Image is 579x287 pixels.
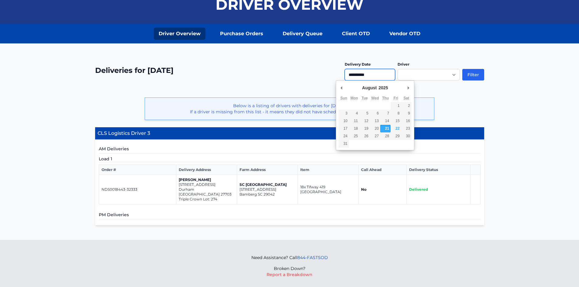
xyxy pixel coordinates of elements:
[360,110,370,117] button: 5
[240,192,295,197] p: Bamberg SC 29042
[401,102,412,110] button: 2
[345,69,395,80] input: Use the arrow keys to pick a date
[278,28,327,40] a: Delivery Queue
[401,132,412,140] button: 30
[176,165,237,175] th: Delivery Address
[349,125,359,132] button: 18
[398,62,409,67] label: Driver
[378,83,389,92] div: 2025
[340,96,347,100] abbr: Sunday
[350,96,358,100] abbr: Monday
[401,110,412,117] button: 9
[370,117,380,125] button: 13
[349,110,359,117] button: 4
[267,272,312,278] button: Report a Breakdown
[370,110,380,117] button: 6
[99,212,481,219] h5: PM Deliveries
[297,255,328,260] a: 844-FASTSOD
[240,182,295,187] p: SC [GEOGRAPHIC_DATA]
[251,265,328,272] p: Broken Down?
[371,96,379,100] abbr: Wednesday
[380,117,391,125] button: 14
[339,125,349,132] button: 17
[462,69,484,80] button: Filter
[361,96,367,100] abbr: Tuesday
[95,66,174,75] h2: Deliveries for [DATE]
[394,96,398,100] abbr: Friday
[349,132,359,140] button: 25
[405,83,412,92] button: Next Month
[380,110,391,117] button: 7
[401,117,412,125] button: 16
[403,96,409,100] abbr: Saturday
[240,187,295,192] p: [STREET_ADDRESS]
[391,110,401,117] button: 8
[99,146,481,153] h5: AM Deliveries
[349,117,359,125] button: 11
[391,132,401,140] button: 29
[380,132,391,140] button: 28
[339,110,349,117] button: 3
[358,165,406,175] th: Call Ahead
[337,28,375,40] a: Client OTD
[179,182,234,187] p: [STREET_ADDRESS]
[409,187,428,192] span: Delivered
[380,125,391,132] button: 21
[99,165,176,175] th: Order #
[215,28,268,40] a: Purchase Orders
[339,140,349,148] button: 31
[339,83,345,92] button: Previous Month
[370,125,380,132] button: 20
[360,117,370,125] button: 12
[237,165,298,175] th: Farm Address
[99,156,481,162] h5: Load 1
[298,175,358,204] td: 18x Tifway 419 [GEOGRAPHIC_DATA]
[384,28,425,40] a: Vendor OTD
[251,255,328,261] p: Need Assistance? Call
[382,96,389,100] abbr: Thursday
[154,28,205,40] a: Driver Overview
[339,117,349,125] button: 10
[345,62,371,67] label: Delivery Date
[179,197,234,202] p: Triple Crown Lot: 274
[179,177,234,182] p: [PERSON_NAME]
[360,125,370,132] button: 19
[391,125,401,132] button: 22
[95,127,484,140] h4: CLS Logistics Driver 3
[360,132,370,140] button: 26
[298,165,358,175] th: Item
[361,83,377,92] div: August
[401,125,412,132] button: 23
[179,187,234,197] p: Durham [GEOGRAPHIC_DATA] 27703
[391,117,401,125] button: 15
[102,187,174,192] p: NDS0018443-32333
[150,103,429,115] p: Below is a listing of drivers with deliveries for [DATE]. If a driver is missing from this list -...
[391,102,401,110] button: 1
[406,165,470,175] th: Delivery Status
[339,132,349,140] button: 24
[370,132,380,140] button: 27
[361,187,367,192] strong: No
